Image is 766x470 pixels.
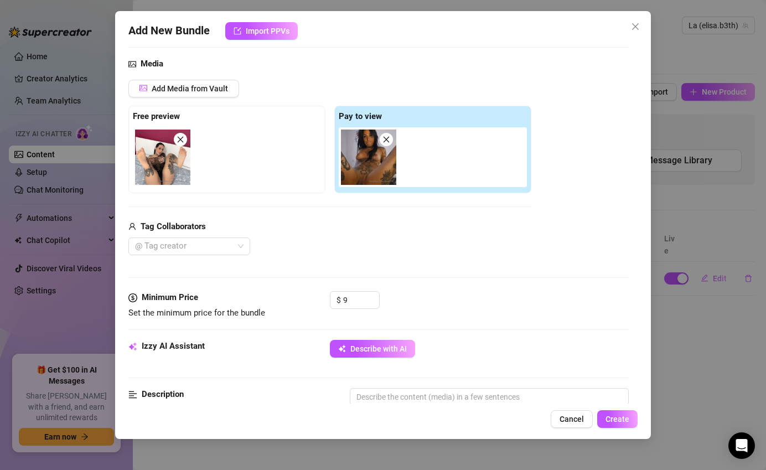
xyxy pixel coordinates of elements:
span: close [382,136,390,143]
span: dollar [128,291,137,304]
button: Create [597,410,638,428]
span: user [128,220,136,234]
strong: Minimum Price [142,292,198,302]
button: Add Media from Vault [128,80,239,97]
div: Open Intercom Messenger [728,432,755,459]
span: import [234,27,241,35]
img: media [135,130,190,185]
span: picture [128,58,136,71]
span: Add New Bundle [128,22,210,40]
span: Add Media from Vault [152,84,228,93]
button: Describe with AI [330,340,415,358]
span: Set the minimum price for the bundle [128,308,265,318]
strong: Free preview [133,111,180,121]
strong: Description [142,389,184,399]
span: close [631,22,640,31]
span: Create [605,415,629,423]
span: close [177,136,184,143]
button: Import PPVs [225,22,298,40]
span: Describe with AI [350,344,407,353]
strong: Tag Collaborators [141,221,206,231]
strong: Izzy AI Assistant [142,341,205,351]
strong: Media [141,59,163,69]
button: Close [627,18,644,35]
button: Cancel [551,410,593,428]
span: Close [627,22,644,31]
span: align-left [128,388,137,401]
span: Cancel [560,415,584,423]
img: media [341,130,396,185]
span: picture [139,84,147,92]
strong: Pay to view [339,111,382,121]
span: Import PPVs [246,27,289,35]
